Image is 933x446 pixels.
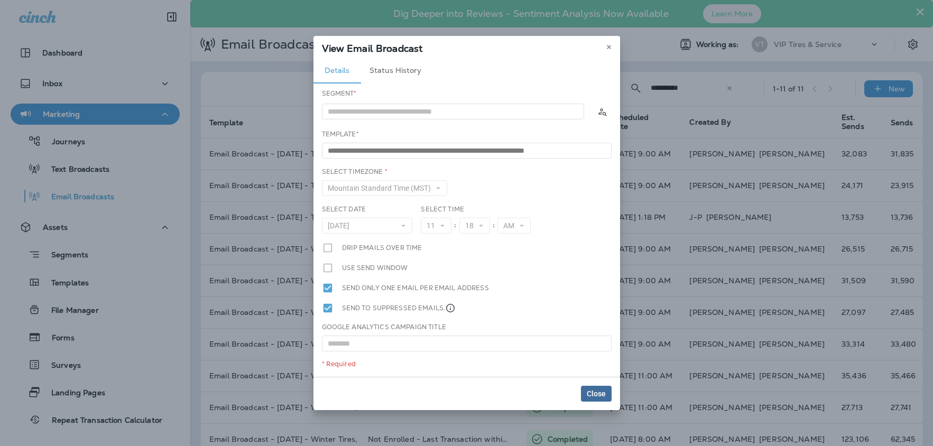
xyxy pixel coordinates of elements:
div: View Email Broadcast [313,36,620,58]
label: Use send window [342,262,408,274]
span: Close [587,390,606,397]
button: Details [313,58,361,83]
button: Calculate the estimated number of emails to be sent based on selected segment. (This could take a... [593,102,612,121]
span: 18 [465,221,478,230]
div: : [490,218,497,234]
label: Drip emails over time [342,242,422,254]
span: [DATE] [328,221,354,230]
button: 18 [459,218,490,234]
button: Mountain Standard Time (MST) [322,180,448,196]
label: Template [322,130,359,138]
button: AM [497,218,531,234]
label: Select Date [322,205,366,213]
button: Close [581,386,612,402]
label: Google Analytics Campaign Title [322,323,446,331]
label: Segment [322,89,357,98]
label: Select Time [421,205,464,213]
label: Select Timezone [322,168,387,176]
span: Mountain Standard Time (MST) [328,184,435,193]
button: Status History [361,58,430,83]
div: * Required [322,360,612,368]
span: 11 [427,221,439,230]
button: [DATE] [322,218,413,234]
span: AM [503,221,519,230]
button: 11 [421,218,451,234]
div: : [451,218,459,234]
label: Send to suppressed emails. [342,302,456,314]
label: Send only one email per email address [342,282,489,294]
